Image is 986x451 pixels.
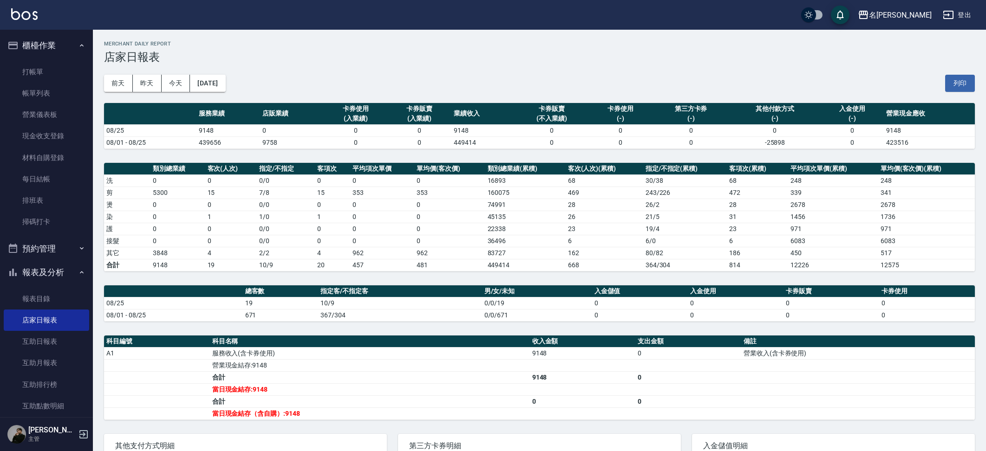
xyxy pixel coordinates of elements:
td: 其它 [104,247,150,259]
td: 10/9 [318,297,482,309]
td: 0 [205,223,257,235]
td: 68 [566,174,643,187]
td: 0 [414,174,485,187]
th: 客項次(累積) [727,163,788,175]
td: 23 [727,223,788,235]
td: 當日現金結存（含自購）:9148 [210,407,530,419]
td: 0 [315,174,350,187]
td: 83727 [485,247,566,259]
td: 0 [388,124,451,136]
a: 現金收支登錄 [4,125,89,147]
table: a dense table [104,103,975,149]
td: 6083 [788,235,878,247]
td: 15 [205,187,257,199]
td: 23 [566,223,643,235]
td: 0 [350,223,414,235]
a: 材料自購登錄 [4,147,89,168]
td: 0 / 0 [257,235,315,247]
td: 6 / 0 [643,235,727,247]
td: 0 [592,297,688,309]
td: 353 [350,187,414,199]
th: 營業現金應收 [884,103,975,125]
th: 平均項次單價(累積) [788,163,878,175]
th: 指定客/不指定客 [318,285,482,297]
td: 971 [878,223,975,235]
td: 0 [324,124,387,136]
td: 0 [784,309,879,321]
td: 1456 [788,211,878,223]
div: (-) [732,114,818,123]
div: (入業績) [390,114,449,123]
img: Person [7,425,26,444]
td: -25898 [730,136,820,148]
td: 0 [414,199,485,211]
table: a dense table [104,335,975,420]
img: Logo [11,8,38,20]
td: 248 [878,174,975,187]
span: 第三方卡券明細 [409,441,670,451]
td: 162 [566,247,643,259]
a: 互助業績報表 [4,417,89,438]
td: 1 [205,211,257,223]
td: 接髮 [104,235,150,247]
td: 08/01 - 08/25 [104,309,243,321]
a: 互助日報表 [4,331,89,352]
span: 其他支付方式明細 [115,441,376,451]
div: (-) [654,114,727,123]
button: 櫃檯作業 [4,33,89,58]
th: 備註 [741,335,975,348]
a: 報表目錄 [4,288,89,309]
td: 0 [150,199,205,211]
td: 814 [727,259,788,271]
td: 0 [688,309,784,321]
div: (-) [823,114,882,123]
td: 0 [350,199,414,211]
td: 合計 [210,371,530,383]
td: 0 [150,174,205,187]
a: 排班表 [4,190,89,211]
a: 每日結帳 [4,168,89,190]
td: 0 [260,124,324,136]
td: 0 / 0 [257,199,315,211]
td: 0 [515,136,588,148]
td: 31 [727,211,788,223]
td: 9148 [530,371,636,383]
th: 男/女/未知 [482,285,592,297]
div: 其他付款方式 [732,104,818,114]
div: 第三方卡券 [654,104,727,114]
td: 0 / 0 [257,174,315,187]
td: 26 / 2 [643,199,727,211]
td: 450 [788,247,878,259]
th: 類別總業績 [150,163,205,175]
th: 單均價(客次價) [414,163,485,175]
a: 營業儀表板 [4,104,89,125]
td: 護 [104,223,150,235]
table: a dense table [104,285,975,322]
td: 26 [566,211,643,223]
div: 卡券販賣 [390,104,449,114]
td: 服務收入(含卡券使用) [210,347,530,359]
td: 9148 [150,259,205,271]
td: 營業收入(含卡券使用) [741,347,975,359]
td: 243 / 226 [643,187,727,199]
td: 1736 [878,211,975,223]
th: 客項次 [315,163,350,175]
div: (-) [591,114,650,123]
td: 0/0/671 [482,309,592,321]
button: [DATE] [190,75,225,92]
td: 0 [350,235,414,247]
th: 科目編號 [104,335,210,348]
td: 0 [150,223,205,235]
td: 0 [205,199,257,211]
td: 0 [388,136,451,148]
button: 名[PERSON_NAME] [854,6,935,25]
td: 0/0/19 [482,297,592,309]
td: 7 / 8 [257,187,315,199]
td: 0 [879,297,975,309]
td: 0 [652,136,729,148]
td: 449414 [451,136,515,148]
div: 名[PERSON_NAME] [869,9,932,21]
td: 4 [205,247,257,259]
button: 前天 [104,75,133,92]
td: 合計 [104,259,150,271]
